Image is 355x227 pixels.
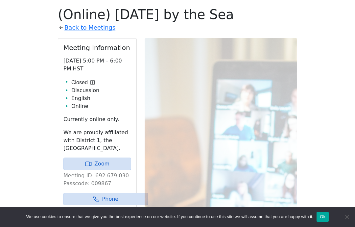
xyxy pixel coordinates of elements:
[63,115,131,123] p: Currently online only.
[63,193,148,205] a: Phone
[26,214,313,220] span: We use cookies to ensure that we give you the best experience on our website. If you continue to ...
[64,22,115,33] a: Back to Meetings
[63,172,131,188] p: Meeting ID: 692 679 030 Passcode: 009867
[71,79,95,87] button: Closed
[71,94,131,102] li: English
[58,7,297,22] h1: (Online) [DATE] by the Sea
[71,102,131,110] li: Online
[63,44,131,52] h2: Meeting Information
[63,158,131,170] a: Zoom
[63,57,131,73] p: [DATE] 5:00 PM – 6:00 PM HST
[71,87,131,94] li: Discussion
[343,214,350,220] span: No
[71,79,88,87] span: Closed
[63,129,131,152] p: We are proudly affiliated with District 1, the [GEOGRAPHIC_DATA].
[317,212,329,222] button: Ok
